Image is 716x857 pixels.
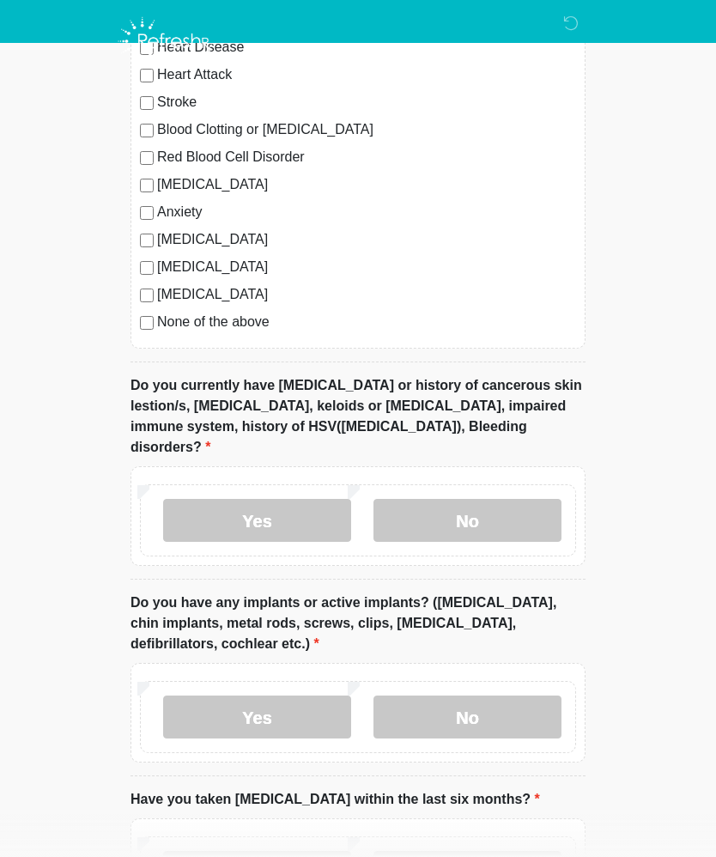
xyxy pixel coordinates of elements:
[140,289,154,302] input: [MEDICAL_DATA]
[373,499,561,542] label: No
[140,179,154,192] input: [MEDICAL_DATA]
[140,234,154,247] input: [MEDICAL_DATA]
[140,316,154,330] input: None of the above
[157,202,576,222] label: Anxiety
[157,312,576,332] label: None of the above
[140,206,154,220] input: Anxiety
[157,284,576,305] label: [MEDICAL_DATA]
[163,696,351,738] label: Yes
[157,119,576,140] label: Blood Clotting or [MEDICAL_DATA]
[113,13,217,70] img: Refresh RX Logo
[373,696,561,738] label: No
[140,151,154,165] input: Red Blood Cell Disorder
[157,92,576,112] label: Stroke
[130,375,586,458] label: Do you currently have [MEDICAL_DATA] or history of cancerous skin lestion/s, [MEDICAL_DATA], kelo...
[140,124,154,137] input: Blood Clotting or [MEDICAL_DATA]
[140,261,154,275] input: [MEDICAL_DATA]
[140,96,154,110] input: Stroke
[130,593,586,654] label: Do you have any implants or active implants? ([MEDICAL_DATA], chin implants, metal rods, screws, ...
[157,257,576,277] label: [MEDICAL_DATA]
[157,147,576,167] label: Red Blood Cell Disorder
[157,229,576,250] label: [MEDICAL_DATA]
[157,174,576,195] label: [MEDICAL_DATA]
[163,499,351,542] label: Yes
[130,789,540,810] label: Have you taken [MEDICAL_DATA] within the last six months?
